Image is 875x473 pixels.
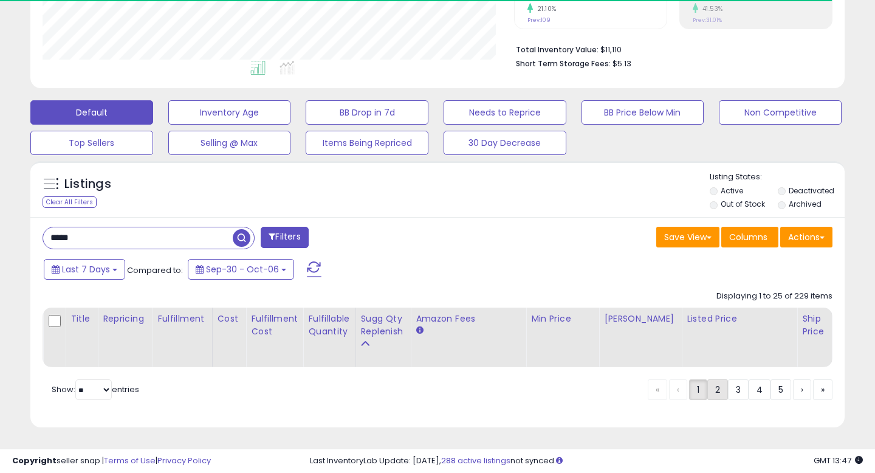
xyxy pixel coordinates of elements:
div: Min Price [531,312,594,325]
span: Show: entries [52,384,139,395]
span: › [801,384,803,396]
button: Filters [261,227,308,248]
li: $11,110 [516,41,823,56]
div: Fulfillment Cost [251,312,298,338]
div: Displaying 1 to 25 of 229 items [716,291,832,302]
span: Sep-30 - Oct-06 [206,263,279,275]
div: Fulfillment [157,312,207,325]
div: [PERSON_NAME] [604,312,676,325]
label: Archived [789,199,822,209]
a: 3 [728,379,749,400]
small: 21.10% [533,4,557,13]
button: Needs to Reprice [444,100,566,125]
div: seller snap | | [12,455,211,467]
button: Last 7 Days [44,259,125,280]
span: » [821,384,825,396]
a: 288 active listings [441,455,510,466]
div: Clear All Filters [43,196,97,208]
span: 2025-10-14 13:47 GMT [814,455,863,466]
div: Title [70,312,92,325]
span: Last 7 Days [62,263,110,275]
small: Prev: 31.01% [693,16,722,24]
div: Cost [218,312,241,325]
button: Selling @ Max [168,131,291,155]
div: Last InventoryLab Update: [DATE], not synced. [310,455,863,467]
a: Terms of Use [104,455,156,466]
h5: Listings [64,176,111,193]
div: Listed Price [687,312,792,325]
strong: Copyright [12,455,57,466]
button: BB Drop in 7d [306,100,428,125]
button: Actions [780,227,832,247]
p: Listing States: [710,171,845,183]
a: 4 [749,379,770,400]
div: Sugg Qty Replenish [361,312,406,338]
span: Columns [729,231,767,243]
span: $5.13 [612,58,631,69]
a: 5 [770,379,791,400]
a: 1 [689,379,707,400]
label: Active [721,185,743,196]
b: Total Inventory Value: [516,44,599,55]
label: Deactivated [789,185,834,196]
button: 30 Day Decrease [444,131,566,155]
small: Prev: 109 [527,16,551,24]
button: Top Sellers [30,131,153,155]
div: Repricing [103,312,147,325]
label: Out of Stock [721,199,765,209]
button: Inventory Age [168,100,291,125]
a: 2 [707,379,728,400]
button: Default [30,100,153,125]
div: Fulfillable Quantity [308,312,350,338]
span: Compared to: [127,264,183,276]
small: 41.53% [698,4,723,13]
button: BB Price Below Min [582,100,704,125]
button: Items Being Repriced [306,131,428,155]
th: Please note that this number is a calculation based on your required days of coverage and your ve... [355,308,411,367]
button: Columns [721,227,778,247]
button: Non Competitive [719,100,842,125]
div: Amazon Fees [416,312,521,325]
a: Privacy Policy [157,455,211,466]
div: Ship Price [802,312,826,338]
small: Amazon Fees. [416,325,423,336]
button: Save View [656,227,719,247]
button: Sep-30 - Oct-06 [188,259,294,280]
b: Short Term Storage Fees: [516,58,611,69]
